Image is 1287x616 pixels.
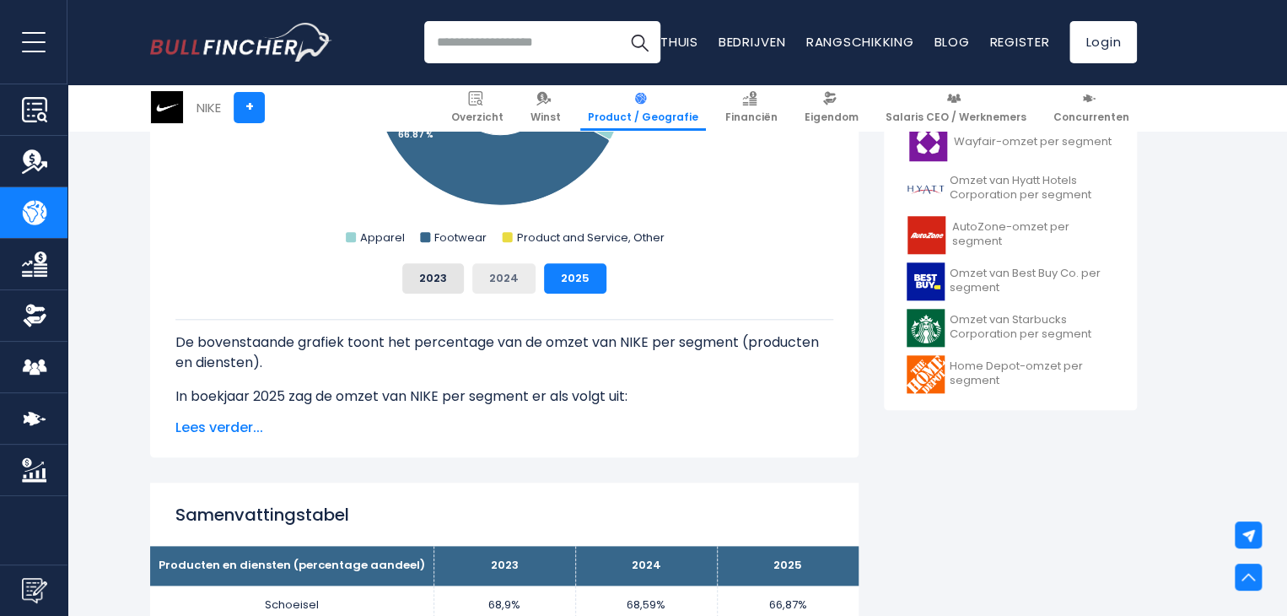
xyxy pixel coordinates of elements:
a: Concurrenten [1046,84,1137,131]
font: Lees verder... [175,418,263,437]
a: Register [989,33,1049,51]
a: Rangschikking [806,33,914,51]
font: 68,9% [488,597,520,613]
a: Winst [523,84,568,131]
tspan: 66.87 % [398,128,433,141]
a: Bedrijven [719,33,786,51]
font: Home Depot-omzet per segment [950,358,1083,388]
a: Product / Geografie [580,84,706,131]
font: 2023 [491,557,519,573]
font: + [245,97,254,116]
font: 2025 [561,270,590,286]
font: 2024 [489,270,519,286]
font: Omzet van Hyatt Hotels Corporation per segment [950,172,1091,203]
button: 2023 [402,263,464,294]
font: Financiën [725,110,778,124]
a: Blog [934,33,969,51]
a: Overzicht [444,84,511,131]
img: BBY-logo [907,262,945,300]
font: 2025 [773,557,802,573]
font: In boekjaar 2025 zag de omzet van NIKE per segment er als volgt uit: [175,386,627,406]
font: AutoZone-omzet per segment [952,219,1069,249]
button: Zoekopdracht [618,21,660,63]
font: 66,87% [769,597,807,613]
font: NIKE [197,99,221,116]
img: HD-logo [907,355,945,393]
text: Footwear [434,230,487,246]
font: 2023 [419,270,447,286]
font: Concurrenten [1053,110,1129,124]
a: AutoZone-omzet per segment [897,212,1124,258]
a: + [234,92,265,123]
font: Login [1085,33,1121,51]
a: Wayfair-omzet per segment [897,119,1124,165]
font: Schoeisel [265,597,319,613]
button: 2024 [472,263,536,294]
text: Product and Service, Other [517,230,665,246]
font: Overzicht [451,110,503,124]
a: Financiën [718,84,785,131]
img: NKE-logo [151,91,183,123]
button: 2025 [544,263,606,294]
img: AZO-logo [907,216,947,254]
font: Wayfair-omzet per segment [954,133,1112,149]
font: Eigendom [805,110,859,124]
font: 2024 [632,557,661,573]
img: H-logo [907,170,945,208]
a: Home Depot-omzet per segment [897,351,1124,397]
text: Apparel [360,230,405,246]
a: Salaris CEO / Werknemers [878,84,1034,131]
a: Omzet van Best Buy Co. per segment [897,258,1124,305]
img: Eigendom [22,303,47,328]
font: Omzet van Starbucks Corporation per segment [950,311,1091,342]
font: Producten en diensten (percentage aandeel) [159,557,425,573]
font: 68,59% [627,597,665,613]
a: Login [1069,21,1137,63]
a: Eigendom [797,84,866,131]
img: SBUX-logo [907,309,945,347]
a: Thuis [660,33,698,51]
img: W-logo [907,123,949,161]
font: Product / Geografie [588,110,698,124]
font: Winst [530,110,561,124]
font: Omzet van Best Buy Co. per segment [950,265,1101,295]
font: Salaris CEO / Werknemers [886,110,1026,124]
a: Omzet van Hyatt Hotels Corporation per segment [897,165,1124,212]
font: Samenvattingstabel [175,503,349,527]
a: Ga naar de homepage [150,23,331,62]
a: Omzet van Starbucks Corporation per segment [897,305,1124,351]
img: Bullfincher-logo [150,23,332,62]
font: De bovenstaande grafiek toont het percentage van de omzet van NIKE per segment (producten en dien... [175,332,819,372]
